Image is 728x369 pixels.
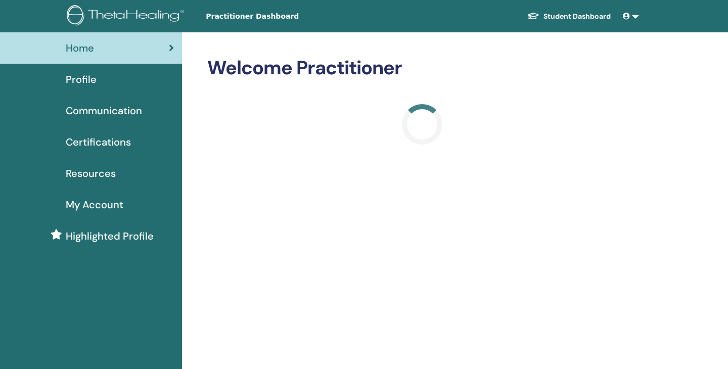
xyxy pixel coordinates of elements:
[66,166,116,181] span: Resources
[67,5,188,28] img: logo.png
[66,72,97,87] span: Profile
[519,7,619,26] a: Student Dashboard
[206,11,357,22] span: Practitioner Dashboard
[66,134,131,150] span: Certifications
[66,197,123,212] span: My Account
[207,57,637,80] h2: Welcome Practitioner
[527,12,539,20] img: graduation-cap-white.svg
[66,40,94,56] span: Home
[66,228,154,244] span: Highlighted Profile
[66,103,142,118] span: Communication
